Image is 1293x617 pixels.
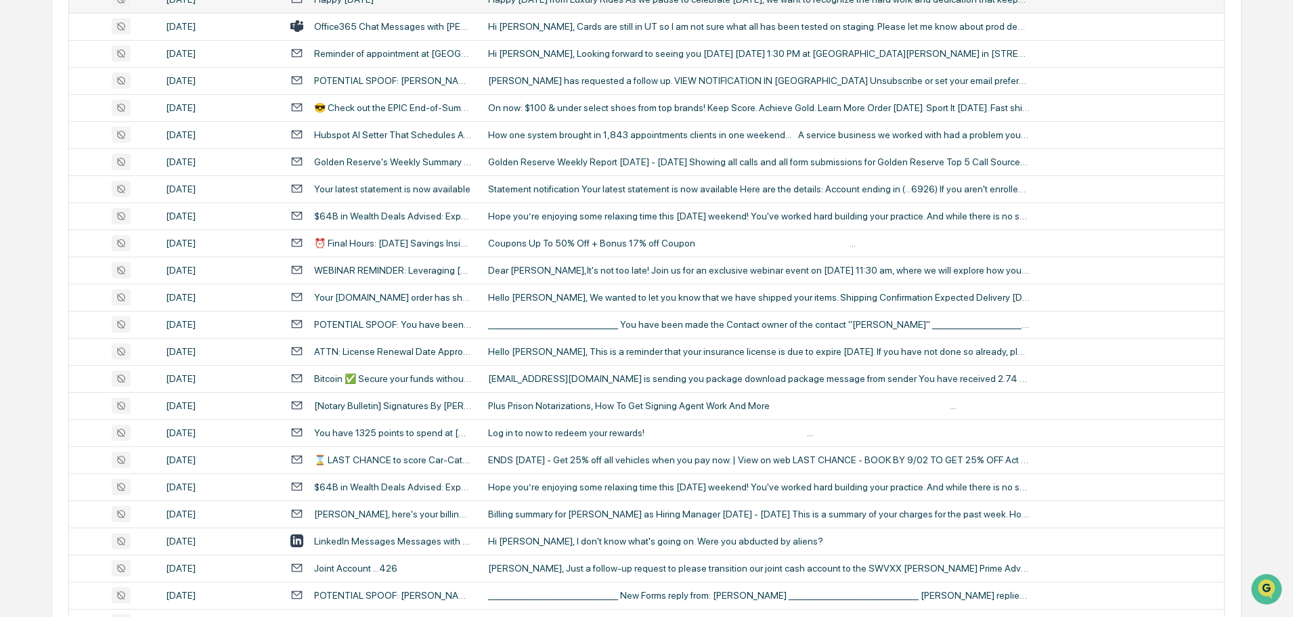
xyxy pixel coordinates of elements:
[166,21,274,32] div: [DATE]
[314,102,472,113] div: 😎 Check out the EPIC End-of-Summer Sale — shop up to 50% off deals [DATE] 😎
[314,563,397,574] div: Joint Account ...426
[14,28,246,50] p: How can we help?
[166,454,274,465] div: [DATE]
[488,292,1030,303] div: Hello [PERSON_NAME], We wanted to let you know that we have shipped your items. Shipping Confirma...
[166,156,274,167] div: [DATE]
[46,104,222,117] div: Start new chat
[314,346,472,357] div: ATTN: License Renewal Date Approaching
[314,427,472,438] div: You have 1325 points to spend at [DOMAIN_NAME] 🎉
[314,509,472,519] div: [PERSON_NAME], here's your billing summary for [PERSON_NAME] as Hiring Manager
[488,590,1030,601] div: ________________________________ New Forms reply from: [PERSON_NAME] ____________________________...
[166,292,274,303] div: [DATE]
[488,156,1030,167] div: Golden Reserve Weekly Report [DATE] - [DATE] Showing all calls and all form submissions for Golde...
[314,48,472,59] div: Reminder of appointment at [GEOGRAPHIC_DATA][PERSON_NAME]//[GEOGRAPHIC_DATA], [DATE] [DATE] 1:30 PM
[488,184,1030,194] div: Statement notification Your latest statement is now available Here are the details: Account endin...
[166,590,274,601] div: [DATE]
[314,400,472,411] div: [Notary Bulletin] Signatures By [PERSON_NAME], Acknowledgments
[488,400,1030,411] div: Plus Prison Notarizations, How To Get Signing Agent Work And More ͏ ‌ ﻿ ͏ ‌ ﻿ ͏ ‌ ﻿ ͏ ‌ ﻿ ͏ ‌ ﻿ ͏...
[95,229,164,240] a: Powered byPylon
[488,238,1030,249] div: Coupons Up To 50% Off + Bonus 17% off Coupon ‌ ‌ ‌ ‌ ‌ ‌ ‌ ‌ ‌ ‌ ‌ ‌ ‌ ‌ ‌ ‌ ‌ ‌ ‌ ‌ ‌ ‌ ‌ ‌ ‌ ‌ ...
[166,129,274,140] div: [DATE]
[314,292,472,303] div: Your [DOMAIN_NAME] order has shipped (#114-3719256-2729002)
[112,171,168,184] span: Attestations
[488,536,1030,547] div: Hi [PERSON_NAME], I don't know what's going on. Were you abducted by aliens?
[488,102,1030,113] div: On now: $100 & under select shoes from top brands! Keep Score. Achieve Gold. Learn More Order [DA...
[488,129,1030,140] div: How one system brought in 1,843 appointments clients in one weekend... A service business we work...
[488,75,1030,86] div: [PERSON_NAME] has requested a follow up. VIEW NOTIFICATION IN [GEOGRAPHIC_DATA] Unsubscribe or se...
[230,108,246,124] button: Start new chat
[46,117,171,128] div: We're available if you need us!
[14,104,38,128] img: 1746055101610-c473b297-6a78-478c-a979-82029cc54cd1
[314,536,472,547] div: LinkedIn Messages Messages with [PERSON_NAME] [PERSON_NAME]
[488,48,1030,59] div: Hi [PERSON_NAME], Looking forward to seeing you [DATE] [DATE] 1:30 PM at [GEOGRAPHIC_DATA][PERSON...
[14,172,24,183] div: 🖐️
[314,482,472,492] div: $64B in Wealth Deals Advised: Expert Guidance for Your Vision
[166,427,274,438] div: [DATE]
[314,21,472,32] div: Office365 Chat Messages with [PERSON_NAME], [PERSON_NAME] on [DATE]
[488,563,1030,574] div: [PERSON_NAME], Just a follow-up request to please transition our joint cash account to the SWVXX ...
[488,319,1030,330] div: ________________________________ You have been made the Contact owner of the contact "[PERSON_NAM...
[488,21,1030,32] div: Hi [PERSON_NAME], Cards are still in UT so I am not sure what all has been tested on staging. Ple...
[8,191,91,215] a: 🔎Data Lookup
[314,373,472,384] div: Bitcoin ✅ Secure your funds without delay
[314,129,472,140] div: Hubspot AI Setter That Schedules Appointments On Auto-Pilot
[166,211,274,221] div: [DATE]
[314,265,472,276] div: WEBINAR REMINDER: Leveraging [US_STATE]'s $180K TechCred Grant for AI Automation
[166,265,274,276] div: [DATE]
[14,198,24,209] div: 🔎
[166,238,274,249] div: [DATE]
[166,184,274,194] div: [DATE]
[314,454,472,465] div: ⌛ LAST CHANCE to score Car-Cation savings. Book by 9/02!
[135,230,164,240] span: Pylon
[166,102,274,113] div: [DATE]
[314,211,472,221] div: $64B in Wealth Deals Advised: Expert Guidance for Your Vision
[166,536,274,547] div: [DATE]
[314,156,472,167] div: Golden Reserve's Weekly Summary for [DATE]-[DATE]
[166,482,274,492] div: [DATE]
[1250,572,1286,609] iframe: Open customer support
[166,346,274,357] div: [DATE]
[488,373,1030,384] div: [EMAIL_ADDRESS][DOMAIN_NAME] is sending you package download package message from sender You have...
[314,75,472,86] div: POTENTIAL SPOOF: [PERSON_NAME] requested a follow-up
[488,509,1030,519] div: Billing summary for [PERSON_NAME] as Hiring Manager [DATE] - [DATE] This is a summary of your cha...
[166,319,274,330] div: [DATE]
[93,165,173,190] a: 🗄️Attestations
[27,171,87,184] span: Preclearance
[166,373,274,384] div: [DATE]
[314,319,472,330] div: POTENTIAL SPOOF: You have been made the Contact owner of the contact "[PERSON_NAME]"
[27,196,85,210] span: Data Lookup
[314,590,472,601] div: POTENTIAL SPOOF: [PERSON_NAME] replied to your Forms conversation
[98,172,109,183] div: 🗄️
[488,427,1030,438] div: Log in to now to redeem your rewards! ‌ ‌ ‌ ‌ ‌ ‌ ‌ ‌ ‌ ‌ ‌ ‌ ‌ ‌ ‌ ‌ ‌ ‌ ‌ ‌ ‌ ‌ ‌ ‌ ‌ ‌ ‌ ‌ ‌ ‌...
[488,346,1030,357] div: Hello [PERSON_NAME], This is a reminder that your insurance license is due to expire [DATE]. If y...
[488,211,1030,221] div: Hope you’re enjoying some relaxing time this [DATE] weekend! You've worked hard building your pra...
[166,75,274,86] div: [DATE]
[314,184,470,194] div: Your latest statement is now available
[166,509,274,519] div: [DATE]
[166,400,274,411] div: [DATE]
[488,265,1030,276] div: Dear [PERSON_NAME],​ It's not too late! Join us for an exclusive webinar event on [DATE] 11:30 am...
[166,563,274,574] div: [DATE]
[314,238,472,249] div: ⏰ Final Hours: [DATE] Savings Inside!
[488,454,1030,465] div: ENDS [DATE] - Get 25% off all vehicles when you pay now. | View on web LAST CHANCE - BOOK BY 9/02...
[8,165,93,190] a: 🖐️Preclearance
[166,48,274,59] div: [DATE]
[488,482,1030,492] div: Hope you’re enjoying some relaxing time this [DATE] weekend! You've worked hard building your pra...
